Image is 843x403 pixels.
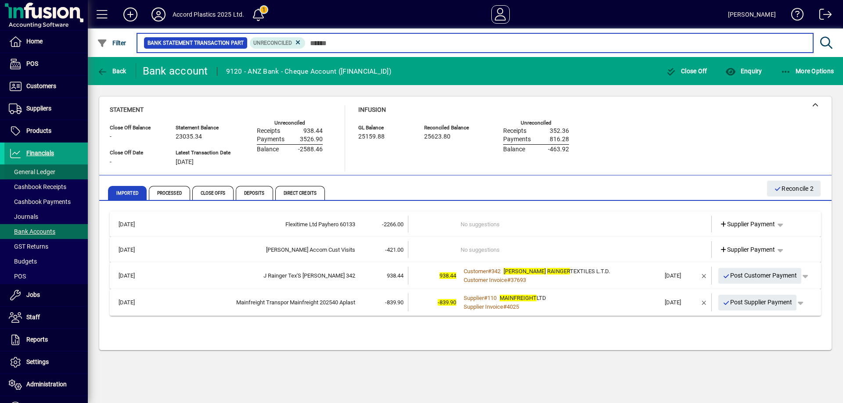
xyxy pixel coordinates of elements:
[155,220,355,229] div: Flexitime Ltd Payhero 60133
[149,186,190,200] span: Processed
[720,245,775,254] span: Supplier Payment
[774,182,814,196] span: Reconcile 2
[110,289,821,316] mat-expansion-panel-header: [DATE]Mainfreight Transpor Mainfreight 202540 Aplast-839.90-839.90Supplier#110MAINFREIGHTLTDSuppl...
[95,63,129,79] button: Back
[461,302,522,311] a: Supplier Invoice#4025
[9,243,48,250] span: GST Returns
[26,150,54,157] span: Financials
[26,336,48,343] span: Reports
[511,277,526,283] span: 37693
[114,267,155,285] td: [DATE]
[718,268,802,284] button: Post Customer Payment
[226,64,391,78] div: 9120 - ANZ Bank - Cheque Account ([FINANCIAL_ID])
[236,186,273,200] span: Deposits
[461,267,504,276] a: Customer#342
[303,128,323,135] span: 938.44
[785,2,804,30] a: Knowledge Base
[504,268,610,275] span: TEXTILES L.T.D.
[666,68,707,75] span: Close Off
[778,63,836,79] button: More Options
[108,186,147,200] span: Imported
[114,216,155,232] td: [DATE]
[192,186,234,200] span: Close Offs
[9,198,71,205] span: Cashbook Payments
[461,216,660,232] td: No suggestions
[110,159,112,166] span: -
[300,136,323,143] span: 3526.90
[4,269,88,284] a: POS
[4,307,88,328] a: Staff
[257,136,285,143] span: Payments
[548,146,569,153] span: -463.92
[697,269,711,283] button: Remove
[176,150,231,156] span: Latest Transaction Date
[4,209,88,224] a: Journals
[257,128,280,135] span: Receipts
[424,125,477,131] span: Reconciled Balance
[143,64,208,78] div: Bank account
[697,296,711,310] button: Remove
[250,37,306,49] mat-chip: Reconciliation Status: Unreconciled
[274,120,305,126] label: Unreconciled
[114,241,155,258] td: [DATE]
[253,40,292,46] span: Unreconciled
[4,254,88,269] a: Budgets
[257,146,279,153] span: Balance
[438,299,456,306] span: -839.90
[155,271,355,280] div: J Rainger Tex'S John Rainger
[26,60,38,67] span: POS
[665,298,697,307] div: [DATE]
[424,133,450,140] span: 25623.80
[4,31,88,53] a: Home
[9,183,66,190] span: Cashbook Receipts
[26,127,51,134] span: Products
[716,216,779,232] a: Supplier Payment
[664,63,710,79] button: Close Off
[550,128,569,135] span: 352.36
[728,7,776,21] div: [PERSON_NAME]
[464,268,488,275] span: Customer
[26,105,51,112] span: Suppliers
[298,146,323,153] span: -2588.46
[813,2,832,30] a: Logout
[26,38,43,45] span: Home
[464,295,484,301] span: Supplier
[500,295,537,301] em: MAINFREIGHT
[547,268,570,275] em: RAINGER
[173,7,244,21] div: Accord Plastics 2025 Ltd.
[358,125,411,131] span: GL Balance
[4,53,88,75] a: POS
[461,241,660,258] td: No suggestions
[484,295,487,301] span: #
[110,150,162,156] span: Close Off Date
[500,295,546,301] span: LTD
[4,75,88,97] a: Customers
[110,125,162,131] span: Close Off Balance
[97,68,126,75] span: Back
[503,146,525,153] span: Balance
[723,268,797,283] span: Post Customer Payment
[504,268,546,275] em: [PERSON_NAME]
[9,168,55,175] span: General Ledger
[4,164,88,179] a: General Ledger
[718,295,797,310] button: Post Supplier Payment
[26,358,49,365] span: Settings
[723,295,793,310] span: Post Supplier Payment
[97,39,126,46] span: Filter
[26,291,40,298] span: Jobs
[464,303,503,310] span: Supplier Invoice
[176,133,202,140] span: 23035.34
[385,299,403,306] span: -839.90
[4,374,88,396] a: Administration
[95,35,129,51] button: Filter
[88,63,136,79] app-page-header-button: Back
[461,293,500,303] a: Supplier#110
[665,271,697,280] div: [DATE]
[487,295,497,301] span: 110
[26,82,56,89] span: Customers
[110,237,821,262] mat-expansion-panel-header: [DATE][PERSON_NAME] Accom Cust Visits-421.00No suggestionsSupplier Payment
[503,303,507,310] span: #
[440,272,456,279] span: 938.44
[488,268,491,275] span: #
[720,220,775,229] span: Supplier Payment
